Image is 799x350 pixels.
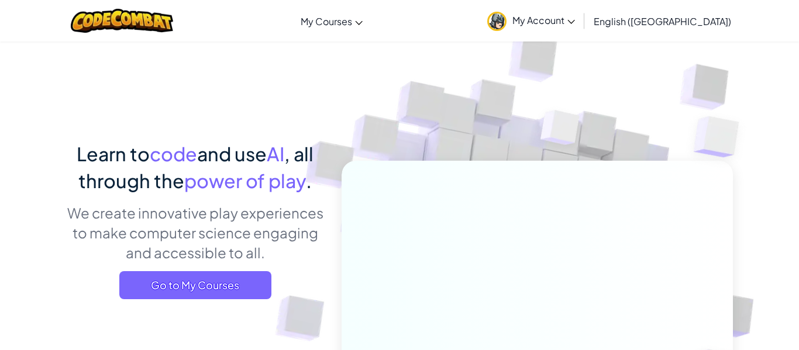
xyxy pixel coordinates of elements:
img: avatar [487,12,507,31]
span: English ([GEOGRAPHIC_DATA]) [594,15,731,27]
a: English ([GEOGRAPHIC_DATA]) [588,5,737,37]
span: Learn to [77,142,150,165]
img: Overlap cubes [519,87,603,174]
img: Overlap cubes [670,88,772,186]
span: My Account [512,14,575,26]
img: CodeCombat logo [71,9,173,33]
span: code [150,142,197,165]
a: My Account [481,2,581,39]
a: Go to My Courses [119,271,271,299]
a: My Courses [295,5,368,37]
span: and use [197,142,267,165]
span: . [306,169,312,192]
span: power of play [184,169,306,192]
p: We create innovative play experiences to make computer science engaging and accessible to all. [66,203,324,262]
span: My Courses [301,15,352,27]
span: AI [267,142,284,165]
